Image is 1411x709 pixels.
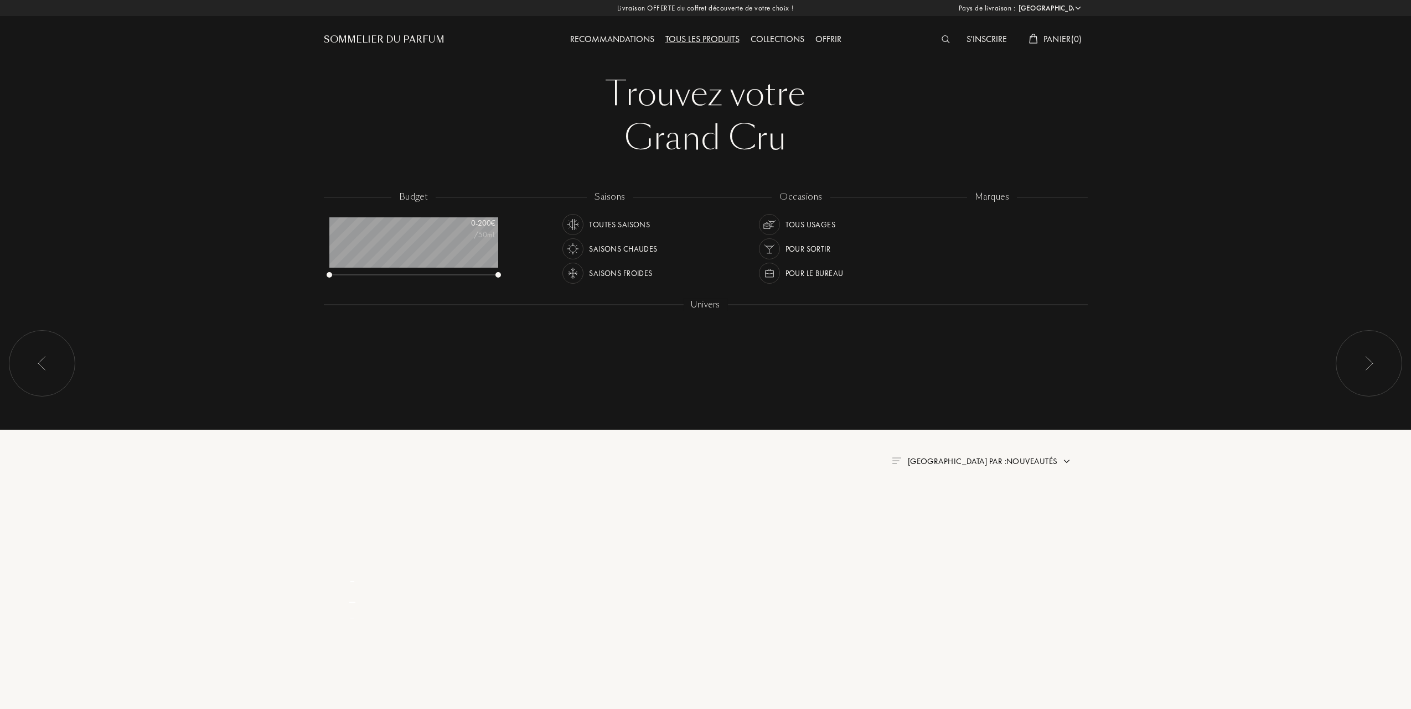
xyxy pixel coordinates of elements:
[785,214,836,235] div: Tous usages
[565,217,581,232] img: usage_season_average_white.svg
[1365,356,1373,371] img: arr_left.svg
[589,263,652,284] div: Saisons froides
[328,572,377,584] div: _
[942,35,950,43] img: search_icn_white.svg
[328,586,377,607] div: _
[1074,4,1082,12] img: arrow_w.png
[589,238,657,259] div: Saisons chaudes
[391,191,436,204] div: budget
[565,265,581,281] img: usage_season_cold_white.svg
[961,33,1012,47] div: S'inscrire
[440,217,495,229] div: 0 - 200 €
[38,356,46,371] img: arr_left.svg
[1062,457,1071,466] img: arrow.png
[959,3,1016,14] span: Pays de livraison :
[908,456,1058,467] span: [GEOGRAPHIC_DATA] par : Nouveautés
[565,33,660,45] a: Recommandations
[772,191,830,204] div: occasions
[332,72,1079,116] div: Trouvez votre
[660,33,745,45] a: Tous les produits
[745,33,810,45] a: Collections
[565,33,660,47] div: Recommandations
[762,241,777,257] img: usage_occasion_party_white.svg
[328,609,377,621] div: _
[785,238,831,259] div: Pour sortir
[330,499,374,543] img: pf_empty.png
[810,33,847,45] a: Offrir
[589,214,650,235] div: Toutes saisons
[332,116,1079,160] div: Grand Cru
[440,229,495,241] div: /50mL
[762,217,777,232] img: usage_occasion_all_white.svg
[745,33,810,47] div: Collections
[892,457,901,464] img: filter_by.png
[810,33,847,47] div: Offrir
[683,299,727,311] div: Univers
[961,33,1012,45] a: S'inscrire
[785,263,844,284] div: Pour le bureau
[587,191,633,204] div: saisons
[762,265,777,281] img: usage_occasion_work_white.svg
[660,33,745,47] div: Tous les produits
[1029,34,1038,44] img: cart_white.svg
[565,241,581,257] img: usage_season_hot_white.svg
[1043,33,1082,45] span: Panier ( 0 )
[967,191,1017,204] div: marques
[324,33,445,46] a: Sommelier du Parfum
[330,660,374,704] img: pf_empty.png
